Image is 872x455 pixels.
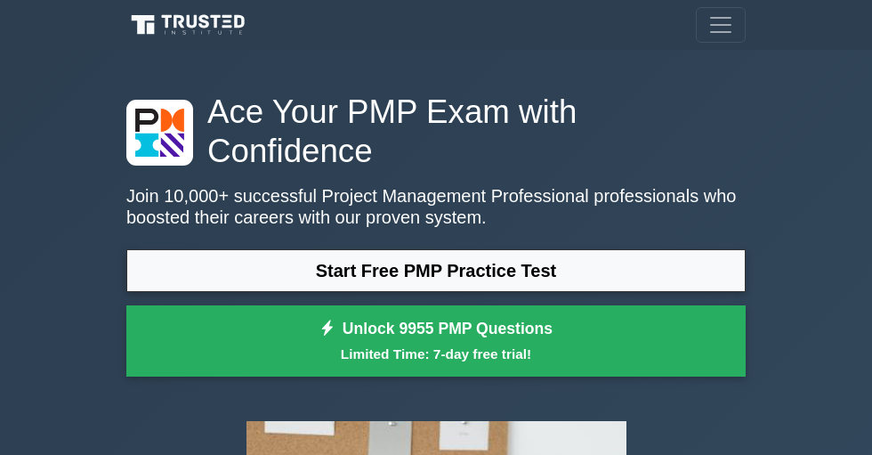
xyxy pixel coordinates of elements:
[149,344,723,364] small: Limited Time: 7-day free trial!
[126,249,746,292] a: Start Free PMP Practice Test
[126,93,746,171] h1: Ace Your PMP Exam with Confidence
[696,7,746,43] button: Toggle navigation
[126,185,746,228] p: Join 10,000+ successful Project Management Professional professionals who boosted their careers w...
[126,305,746,377] a: Unlock 9955 PMP QuestionsLimited Time: 7-day free trial!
